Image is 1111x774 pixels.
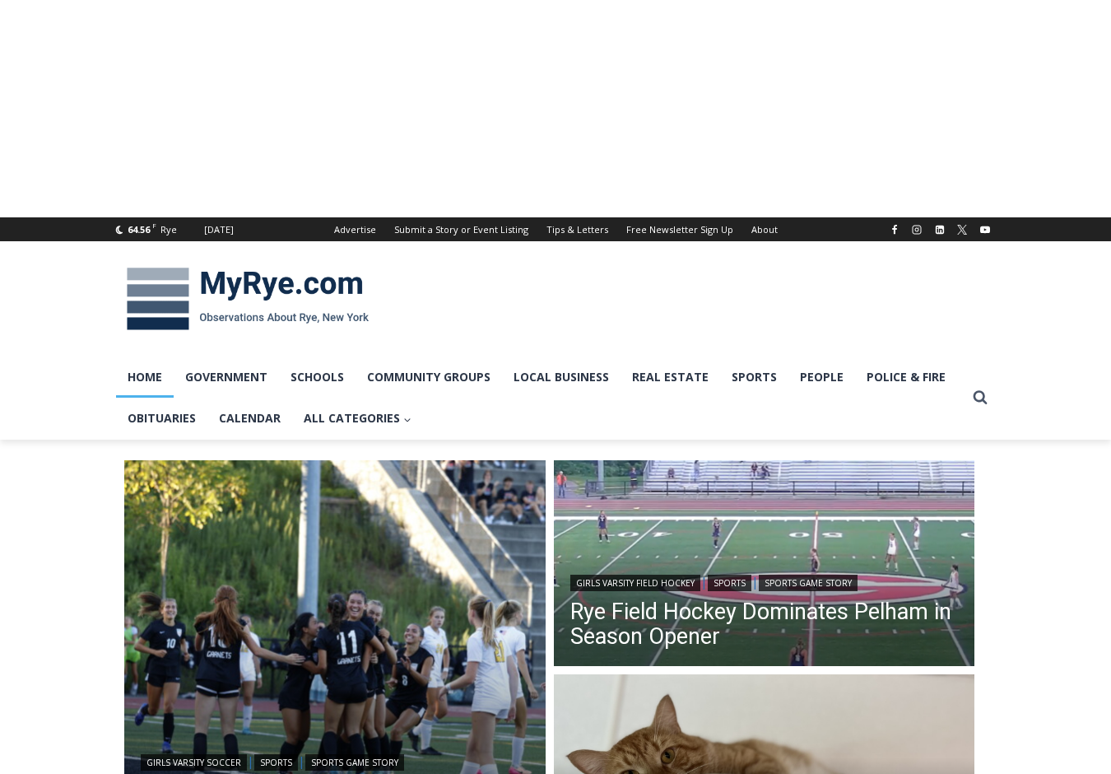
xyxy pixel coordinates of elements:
[254,754,298,771] a: Sports
[965,383,995,413] button: View Search Form
[708,575,751,591] a: Sports
[152,221,156,230] span: F
[160,222,177,237] div: Rye
[116,357,174,398] a: Home
[204,222,234,237] div: [DATE]
[356,357,502,398] a: Community Groups
[952,220,972,240] a: X
[292,398,423,439] a: All Categories
[855,357,957,398] a: Police & Fire
[141,751,529,771] div: | |
[305,754,404,771] a: Sports Game Story
[570,571,959,591] div: | |
[788,357,855,398] a: People
[742,217,787,241] a: About
[174,357,279,398] a: Government
[128,223,150,235] span: 64.56
[304,409,411,427] span: All Categories
[325,217,787,241] nav: Secondary Navigation
[759,575,858,591] a: Sports Game Story
[502,357,621,398] a: Local Business
[621,357,720,398] a: Real Estate
[554,460,975,671] a: Read More Rye Field Hockey Dominates Pelham in Season Opener
[116,357,965,440] nav: Primary Navigation
[570,575,700,591] a: Girls Varsity Field Hockey
[975,220,995,240] a: YouTube
[907,220,927,240] a: Instagram
[116,256,379,342] img: MyRye.com
[116,398,207,439] a: Obituaries
[930,220,950,240] a: Linkedin
[720,357,788,398] a: Sports
[141,754,247,771] a: Girls Varsity Soccer
[885,220,904,240] a: Facebook
[537,217,617,241] a: Tips & Letters
[570,599,959,649] a: Rye Field Hockey Dominates Pelham in Season Opener
[554,460,975,671] img: (PHOTO: The Rye Girls Field Hockey Team defeated Pelham 3-0 on Tuesday to move to 3-0 in 2024.)
[207,398,292,439] a: Calendar
[385,217,537,241] a: Submit a Story or Event Listing
[325,217,385,241] a: Advertise
[279,357,356,398] a: Schools
[617,217,742,241] a: Free Newsletter Sign Up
